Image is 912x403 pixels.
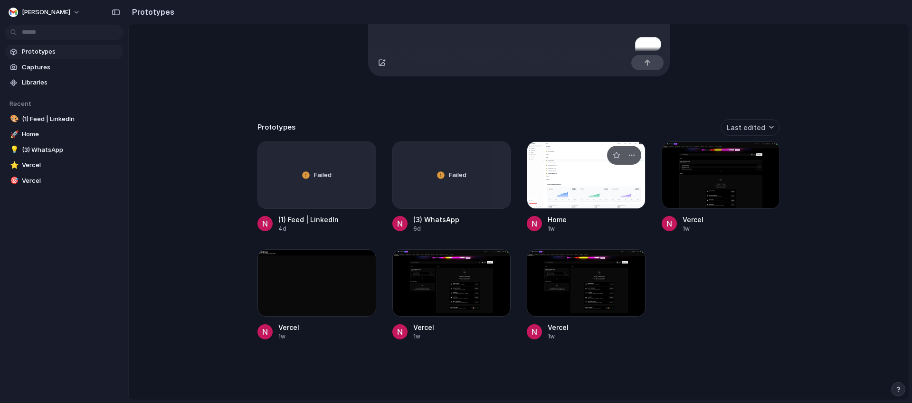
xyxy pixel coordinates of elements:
[392,141,511,233] a: Failed(3) WhatsApp6d
[527,141,646,233] a: HomeHome1w
[5,174,123,188] a: 🎯Vercel
[9,176,18,186] button: 🎯
[413,322,434,332] div: Vercel
[22,160,120,170] span: Vercel
[22,78,120,87] span: Libraries
[22,47,120,56] span: Prototypes
[22,8,70,17] span: [PERSON_NAME]
[368,1,670,51] div: To enrich screen reader interactions, please activate Accessibility in Grammarly extension settings
[22,145,120,155] span: (3) WhatsApp
[9,114,18,124] button: 🎨
[548,225,567,233] div: 1w
[9,145,18,155] button: 💡
[257,249,376,341] a: VercelVercel1w
[392,249,511,341] a: VercelVercel1w
[5,112,123,126] a: 🎨(1) Feed | LinkedIn
[5,75,123,90] a: Libraries
[527,249,646,341] a: VercelVercel1w
[257,122,295,133] h3: Prototypes
[5,127,123,141] a: 🚀Home
[22,63,120,72] span: Captures
[683,225,703,233] div: 1w
[10,144,17,155] div: 💡
[9,130,18,139] button: 🚀
[5,143,123,157] a: 💡(3) WhatsApp
[9,160,18,170] button: ⭐
[278,215,339,225] div: (1) Feed | LinkedIn
[22,176,120,186] span: Vercel
[413,215,459,225] div: (3) WhatsApp
[413,332,434,341] div: 1w
[5,60,123,75] a: Captures
[449,170,466,180] span: Failed
[278,225,339,233] div: 4d
[548,322,569,332] div: Vercel
[662,141,780,233] a: VercelVercel1w
[721,119,780,136] button: Last edited
[548,215,567,225] div: Home
[5,45,123,59] a: Prototypes
[5,5,85,20] button: [PERSON_NAME]
[413,225,459,233] div: 6d
[9,100,31,107] span: Recent
[10,129,17,140] div: 🚀
[314,170,332,180] span: Failed
[22,130,120,139] span: Home
[278,322,299,332] div: Vercel
[22,114,120,124] span: (1) Feed | LinkedIn
[278,332,299,341] div: 1w
[128,6,174,18] h2: Prototypes
[5,158,123,172] a: ⭐Vercel
[10,160,17,171] div: ⭐
[10,113,17,124] div: 🎨
[257,141,376,233] a: Failed(1) Feed | LinkedIn4d
[548,332,569,341] div: 1w
[10,175,17,186] div: 🎯
[683,215,703,225] div: Vercel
